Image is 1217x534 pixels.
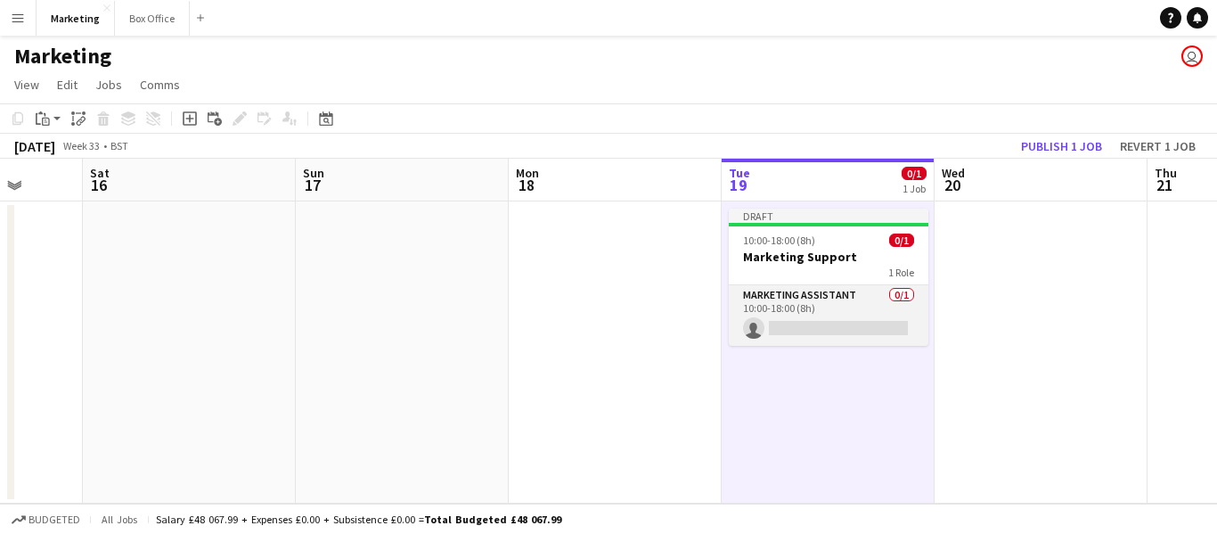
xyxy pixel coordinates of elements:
[424,513,561,526] span: Total Budgeted £48 067.99
[57,77,78,93] span: Edit
[29,513,80,526] span: Budgeted
[303,165,324,181] span: Sun
[133,73,187,96] a: Comms
[37,1,115,36] button: Marketing
[1181,45,1203,67] app-user-avatar: Liveforce Marketing
[1152,175,1177,195] span: 21
[888,266,914,279] span: 1 Role
[9,510,83,530] button: Budgeted
[729,209,928,223] div: Draft
[903,182,926,195] div: 1 Job
[88,73,129,96] a: Jobs
[140,77,180,93] span: Comms
[14,77,39,93] span: View
[87,175,110,195] span: 16
[942,165,965,181] span: Wed
[1014,135,1109,158] button: Publish 1 job
[729,249,928,265] h3: Marketing Support
[7,73,46,96] a: View
[90,165,110,181] span: Sat
[726,175,750,195] span: 19
[902,167,927,180] span: 0/1
[300,175,324,195] span: 17
[729,209,928,346] app-job-card: Draft10:00-18:00 (8h)0/1Marketing Support1 RoleMarketing Assistant0/110:00-18:00 (8h)
[50,73,85,96] a: Edit
[889,234,914,247] span: 0/1
[743,234,815,247] span: 10:00-18:00 (8h)
[1113,135,1203,158] button: Revert 1 job
[115,1,190,36] button: Box Office
[516,165,539,181] span: Mon
[95,77,122,93] span: Jobs
[729,285,928,346] app-card-role: Marketing Assistant0/110:00-18:00 (8h)
[59,139,103,152] span: Week 33
[98,513,141,526] span: All jobs
[14,43,111,70] h1: Marketing
[14,137,55,155] div: [DATE]
[156,513,561,526] div: Salary £48 067.99 + Expenses £0.00 + Subsistence £0.00 =
[729,165,750,181] span: Tue
[110,139,128,152] div: BST
[939,175,965,195] span: 20
[1155,165,1177,181] span: Thu
[513,175,539,195] span: 18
